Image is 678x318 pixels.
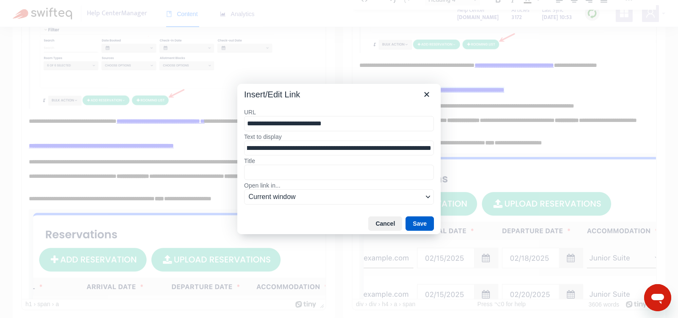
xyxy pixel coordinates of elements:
button: Cancel [368,216,402,231]
label: Title [244,157,434,165]
label: URL [244,108,434,116]
button: Close [420,87,434,102]
button: Save [406,216,434,231]
label: Text to display [244,133,434,141]
img: 39783004951067 [7,10,252,116]
iframe: Button to launch messaging window [644,284,671,311]
button: Open link in... [244,189,434,205]
span: Current window [249,192,423,202]
label: Open link in... [244,182,434,189]
div: Insert/Edit Link [244,89,300,100]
